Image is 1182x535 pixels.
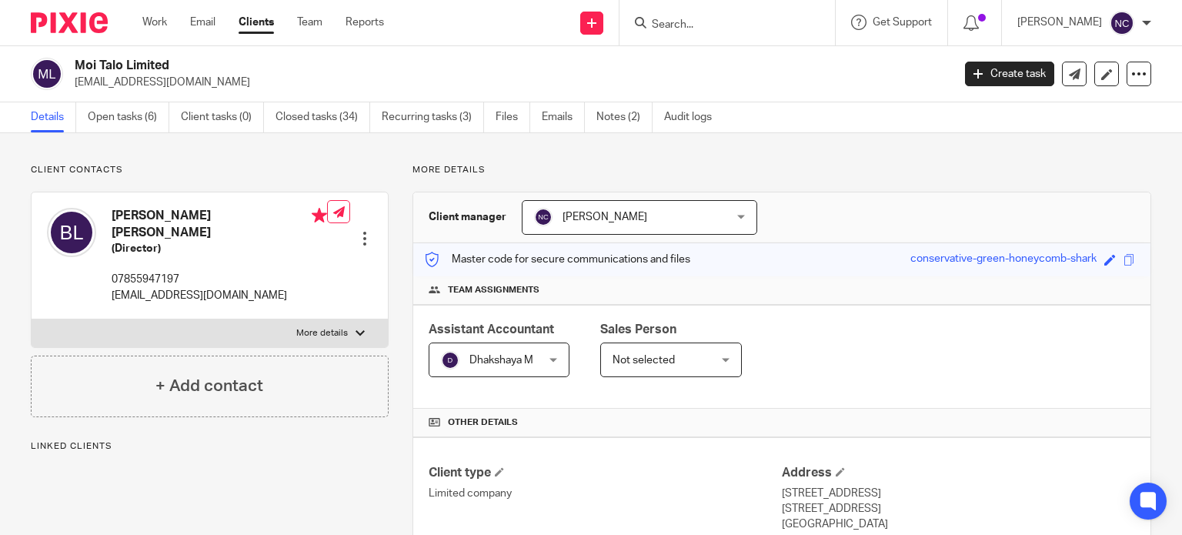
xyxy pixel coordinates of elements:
a: Notes (2) [596,102,653,132]
p: [EMAIL_ADDRESS][DOMAIN_NAME] [75,75,942,90]
p: 07855947197 [112,272,327,287]
img: svg%3E [1110,11,1134,35]
img: svg%3E [534,208,553,226]
h5: (Director) [112,241,327,256]
p: [PERSON_NAME] [1017,15,1102,30]
h3: Client manager [429,209,506,225]
p: Limited company [429,486,782,501]
a: Closed tasks (34) [275,102,370,132]
span: Assistant Accountant [429,323,554,336]
a: Details [31,102,76,132]
img: svg%3E [441,351,459,369]
input: Search [650,18,789,32]
span: Not selected [613,355,675,366]
h2: Moi Talo Limited [75,58,769,74]
p: Client contacts [31,164,389,176]
p: Master code for secure communications and files [425,252,690,267]
p: [STREET_ADDRESS] [782,486,1135,501]
a: Emails [542,102,585,132]
h4: Client type [429,465,782,481]
a: Recurring tasks (3) [382,102,484,132]
p: [GEOGRAPHIC_DATA] [782,517,1135,532]
span: [PERSON_NAME] [563,212,647,222]
span: Team assignments [448,284,539,296]
span: Get Support [873,17,932,28]
img: svg%3E [31,58,63,90]
a: Clients [239,15,274,30]
img: svg%3E [47,208,96,257]
a: Client tasks (0) [181,102,264,132]
h4: + Add contact [155,374,263,398]
a: Email [190,15,215,30]
h4: [PERSON_NAME] [PERSON_NAME] [112,208,327,241]
a: Files [496,102,530,132]
span: Other details [448,416,518,429]
p: [EMAIL_ADDRESS][DOMAIN_NAME] [112,288,327,303]
a: Create task [965,62,1054,86]
span: Dhakshaya M [469,355,533,366]
a: Work [142,15,167,30]
p: Linked clients [31,440,389,453]
a: Reports [346,15,384,30]
i: Primary [312,208,327,223]
span: Sales Person [600,323,676,336]
a: Team [297,15,322,30]
img: Pixie [31,12,108,33]
div: conservative-green-honeycomb-shark [910,251,1097,269]
p: [STREET_ADDRESS] [782,501,1135,517]
a: Audit logs [664,102,723,132]
p: More details [412,164,1151,176]
a: Open tasks (6) [88,102,169,132]
h4: Address [782,465,1135,481]
p: More details [296,327,348,339]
